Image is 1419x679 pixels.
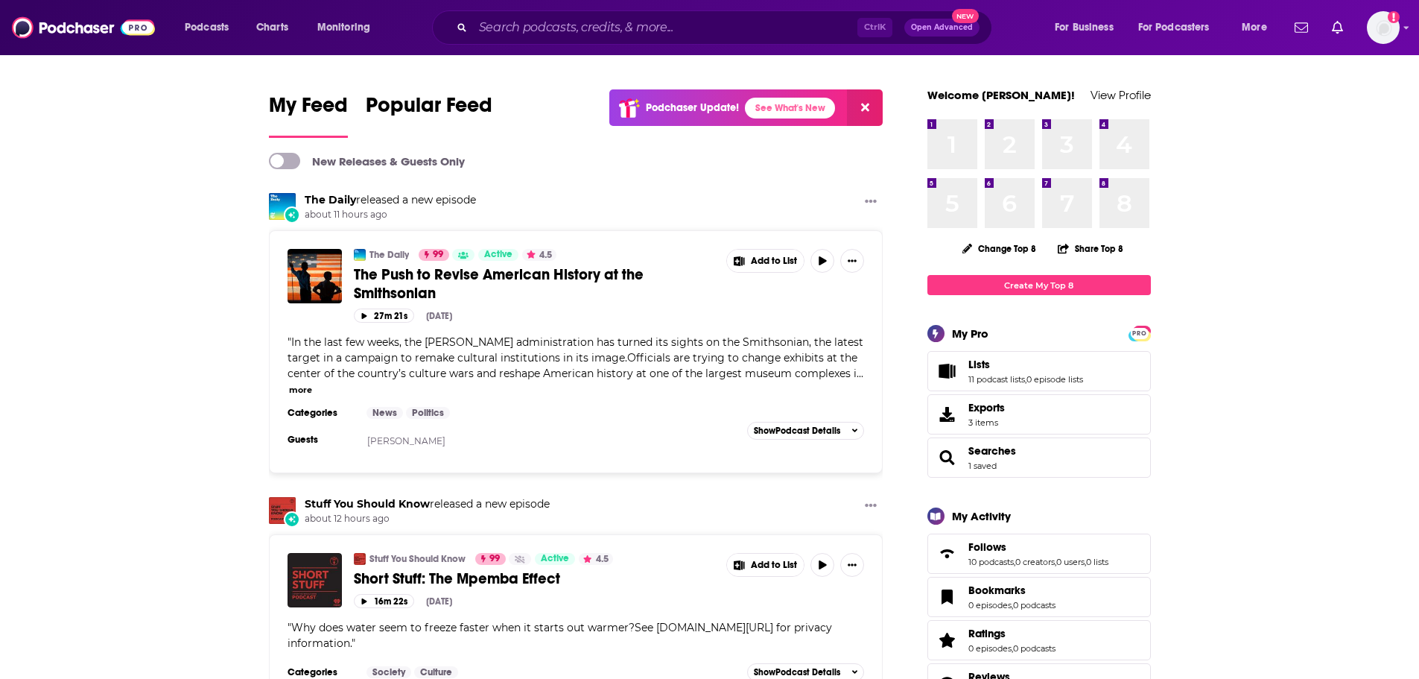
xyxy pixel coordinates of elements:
[1231,16,1286,40] button: open menu
[953,239,1046,258] button: Change Top 8
[288,249,342,303] img: The Push to Revise American History at the Smithsonian
[754,426,840,436] span: Show Podcast Details
[354,569,716,588] a: Short Stuff: The Mpemba Effect
[366,92,492,127] span: Popular Feed
[933,587,962,607] a: Bookmarks
[952,509,1011,523] div: My Activity
[968,643,1012,654] a: 0 episodes
[1326,15,1349,40] a: Show notifications dropdown
[1026,374,1083,385] a: 0 episode lists
[952,9,979,23] span: New
[284,511,300,528] div: New Episode
[354,553,366,565] a: Stuff You Should Know
[968,540,1006,554] span: Follows
[247,16,297,40] a: Charts
[1055,17,1114,38] span: For Business
[174,16,248,40] button: open menu
[406,407,450,419] a: Politics
[968,540,1108,554] a: Follows
[305,209,476,221] span: about 11 hours ago
[1044,16,1132,40] button: open menu
[933,404,962,425] span: Exports
[933,447,962,468] a: Searches
[1086,557,1108,567] a: 0 lists
[859,497,883,516] button: Show More Button
[927,534,1151,574] span: Follows
[1367,11,1400,44] img: User Profile
[1367,11,1400,44] button: Show profile menu
[579,553,613,565] button: 4.5
[269,92,348,138] a: My Feed
[288,407,355,419] h3: Categories
[927,275,1151,295] a: Create My Top 8
[1091,88,1151,102] a: View Profile
[1055,557,1056,567] span: ,
[904,19,980,37] button: Open AdvancedNew
[927,438,1151,478] span: Searches
[354,265,644,303] span: The Push to Revise American History at the Smithsonian
[12,13,155,42] a: Podchaser - Follow, Share and Rate Podcasts
[1013,600,1055,610] a: 0 podcasts
[305,497,430,511] a: Stuff You Should Know
[1025,374,1026,385] span: ,
[366,666,411,678] a: Society
[354,569,560,588] span: Short Stuff: The Mpemba Effect
[968,627,1006,640] span: Ratings
[354,265,716,303] a: The Push to Revise American History at the Smithsonian
[478,249,518,261] a: Active
[1131,327,1149,338] a: PRO
[269,497,296,524] img: Stuff You Should Know
[256,17,288,38] span: Charts
[366,92,492,138] a: Popular Feed
[1138,17,1210,38] span: For Podcasters
[911,24,973,31] span: Open Advanced
[541,552,569,566] span: Active
[367,435,445,446] a: [PERSON_NAME]
[473,16,857,40] input: Search podcasts, credits, & more...
[288,553,342,607] a: Short Stuff: The Mpemba Effect
[927,351,1151,391] span: Lists
[366,407,403,419] a: News
[751,256,797,267] span: Add to List
[1289,15,1314,40] a: Show notifications dropdown
[927,577,1151,617] span: Bookmarks
[859,193,883,212] button: Show More Button
[927,394,1151,435] a: Exports
[305,193,356,206] a: The Daily
[745,98,835,119] a: See What's New
[317,17,370,38] span: Monitoring
[288,335,863,380] span: In the last few weeks, the [PERSON_NAME] administration has turned its sights on the Smithsonian,...
[933,361,962,382] a: Lists
[446,10,1006,45] div: Search podcasts, credits, & more...
[535,553,575,565] a: Active
[968,584,1055,597] a: Bookmarks
[927,620,1151,660] span: Ratings
[269,153,465,169] a: New Releases & Guests Only
[369,553,466,565] a: Stuff You Should Know
[751,560,797,571] span: Add to List
[927,88,1075,102] a: Welcome [PERSON_NAME]!
[288,621,832,650] span: " "
[269,193,296,220] img: The Daily
[857,18,892,37] span: Ctrl K
[289,384,312,397] button: more
[475,553,506,565] a: 99
[354,249,366,261] img: The Daily
[1056,557,1085,567] a: 0 users
[727,250,804,272] button: Show More Button
[968,358,1083,371] a: Lists
[426,596,452,607] div: [DATE]
[840,553,864,577] button: Show More Button
[754,667,840,678] span: Show Podcast Details
[354,594,414,608] button: 16m 22s
[968,600,1012,610] a: 0 episodes
[1388,11,1400,23] svg: Add a profile image
[1012,600,1013,610] span: ,
[1057,234,1124,263] button: Share Top 8
[968,444,1016,458] a: Searches
[419,249,449,261] a: 99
